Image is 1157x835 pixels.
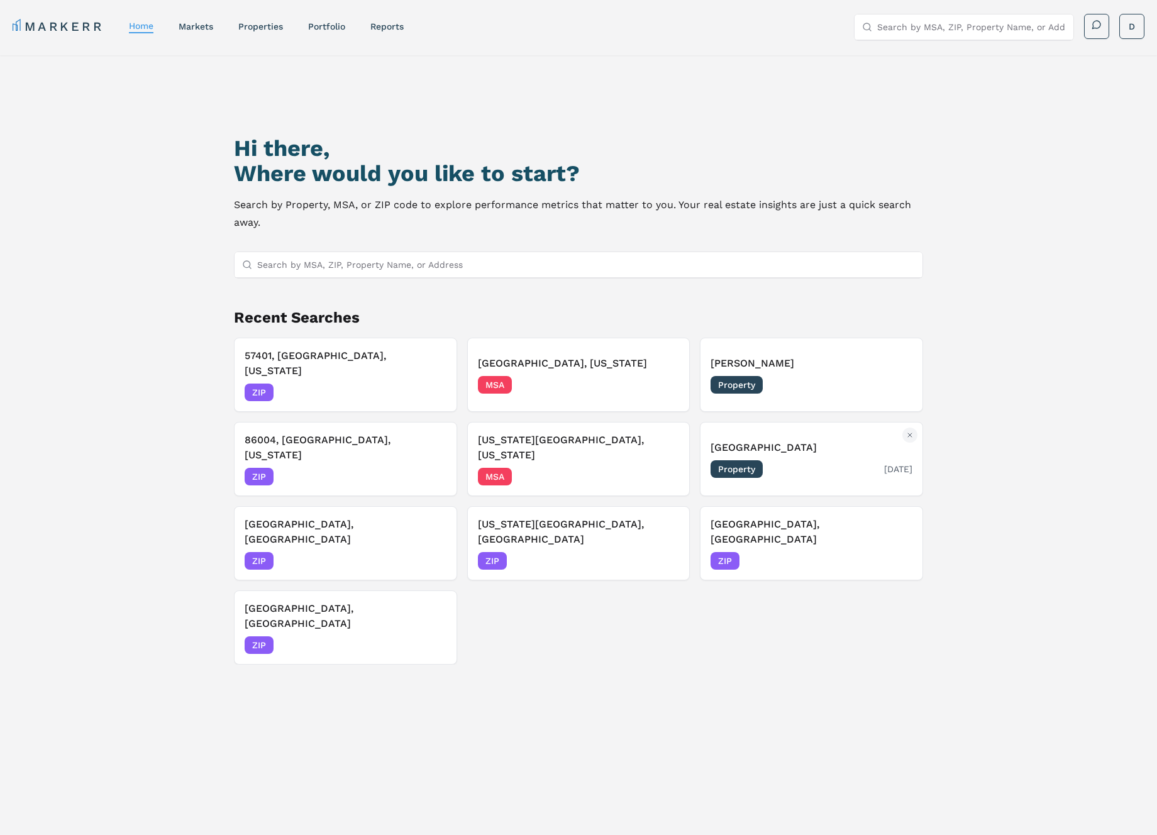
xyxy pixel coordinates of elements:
span: [DATE] [418,555,446,567]
h3: [GEOGRAPHIC_DATA], [GEOGRAPHIC_DATA] [245,517,446,547]
h2: Where would you like to start? [234,161,923,186]
input: Search by MSA, ZIP, Property Name, or Address [877,14,1066,40]
button: Remove Tulsa, OK[GEOGRAPHIC_DATA], [GEOGRAPHIC_DATA]ZIP[DATE] [700,506,923,580]
span: ZIP [478,552,507,570]
span: [DATE] [651,379,679,391]
h1: Hi there, [234,136,923,161]
h3: [US_STATE][GEOGRAPHIC_DATA], [GEOGRAPHIC_DATA] [478,517,680,547]
button: Remove Oklahoma City, OK[US_STATE][GEOGRAPHIC_DATA], [GEOGRAPHIC_DATA]ZIP[DATE] [467,506,690,580]
input: Search by MSA, ZIP, Property Name, or Address [257,252,915,277]
button: Remove Westminster Square [902,428,917,443]
h3: [GEOGRAPHIC_DATA], [GEOGRAPHIC_DATA] [245,601,446,631]
a: markets [179,21,213,31]
a: Portfolio [308,21,345,31]
h3: [GEOGRAPHIC_DATA], [GEOGRAPHIC_DATA] [711,517,912,547]
span: [DATE] [884,555,912,567]
button: Remove Charlotte, North Carolina[GEOGRAPHIC_DATA], [US_STATE]MSA[DATE] [467,338,690,412]
span: ZIP [245,636,274,654]
a: reports [370,21,404,31]
span: [DATE] [651,555,679,567]
span: Property [711,460,763,478]
span: D [1129,20,1135,33]
span: Property [711,376,763,394]
span: [DATE] [884,463,912,475]
span: [DATE] [418,639,446,651]
span: [DATE] [651,470,679,483]
h3: [PERSON_NAME] [711,356,912,371]
h2: Recent Searches [234,307,923,328]
button: Remove Westminster Square[GEOGRAPHIC_DATA]Property[DATE] [700,422,923,496]
h3: 86004, [GEOGRAPHIC_DATA], [US_STATE] [245,433,446,463]
button: Remove Camden Phipps[PERSON_NAME]Property[DATE] [700,338,923,412]
button: Remove Tulsa, OK[GEOGRAPHIC_DATA], [GEOGRAPHIC_DATA]ZIP[DATE] [234,506,457,580]
span: [DATE] [418,470,446,483]
span: [DATE] [418,386,446,399]
a: MARKERR [13,18,104,35]
button: Remove Tulsa, OK[GEOGRAPHIC_DATA], [GEOGRAPHIC_DATA]ZIP[DATE] [234,590,457,665]
a: properties [238,21,283,31]
h3: [US_STATE][GEOGRAPHIC_DATA], [US_STATE] [478,433,680,463]
button: D [1119,14,1144,39]
span: MSA [478,468,512,485]
span: [DATE] [884,379,912,391]
span: ZIP [245,468,274,485]
button: Remove New York City, New York[US_STATE][GEOGRAPHIC_DATA], [US_STATE]MSA[DATE] [467,422,690,496]
span: ZIP [245,384,274,401]
h3: 57401, [GEOGRAPHIC_DATA], [US_STATE] [245,348,446,379]
span: ZIP [245,552,274,570]
h3: [GEOGRAPHIC_DATA], [US_STATE] [478,356,680,371]
a: home [129,21,153,31]
span: MSA [478,376,512,394]
span: ZIP [711,552,739,570]
button: Remove 86004, Flagstaff, Arizona86004, [GEOGRAPHIC_DATA], [US_STATE]ZIP[DATE] [234,422,457,496]
h3: [GEOGRAPHIC_DATA] [711,440,912,455]
p: Search by Property, MSA, or ZIP code to explore performance metrics that matter to you. Your real... [234,196,923,231]
button: Remove 57401, Aberdeen, South Dakota57401, [GEOGRAPHIC_DATA], [US_STATE]ZIP[DATE] [234,338,457,412]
